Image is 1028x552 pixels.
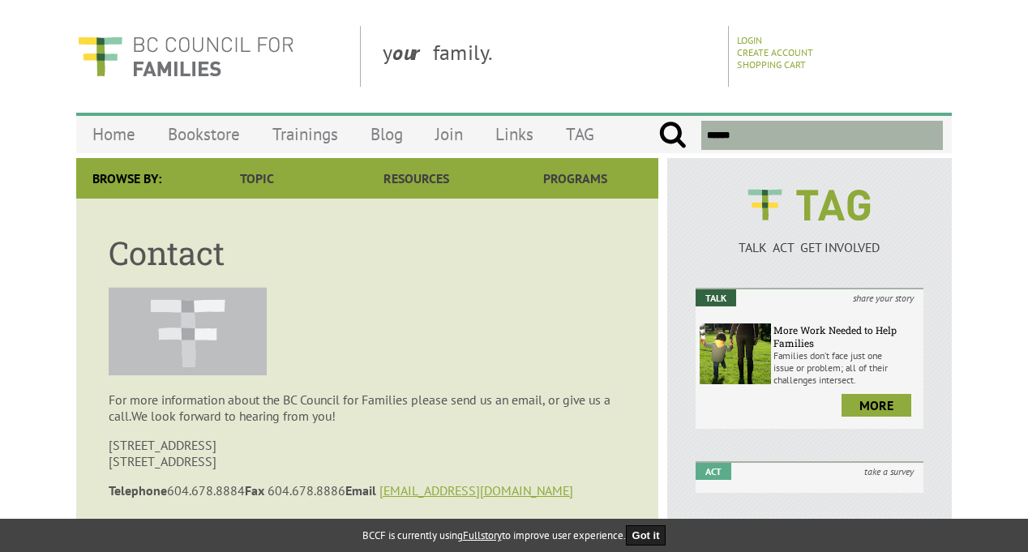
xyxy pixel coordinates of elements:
i: take a survey [855,463,923,480]
img: BC Council for FAMILIES [76,26,295,87]
p: Families don’t face just one issue or problem; all of their challenges intersect. [773,349,919,386]
a: Trainings [256,115,354,153]
a: Blog [354,115,419,153]
strong: our [392,39,433,66]
p: [STREET_ADDRESS] [STREET_ADDRESS] [109,437,626,469]
span: 604.678.8886 [268,482,379,499]
img: BCCF's TAG Logo [736,174,882,236]
a: Topic [178,158,336,199]
a: [EMAIL_ADDRESS][DOMAIN_NAME] [379,482,573,499]
a: more [842,394,911,417]
a: Join [419,115,479,153]
h1: Contact [109,231,626,274]
a: Create Account [737,46,813,58]
a: Login [737,34,762,46]
a: Fullstory [463,528,502,542]
a: Links [479,115,550,153]
i: share your story [843,289,923,306]
strong: Fax [245,482,264,499]
a: Resources [336,158,495,199]
em: Act [696,463,731,480]
p: 604.678.8884 [109,482,626,499]
p: For more information about the BC Council for Families please send us an email, or give us a call. [109,392,626,424]
input: Submit [658,121,687,150]
div: y family. [370,26,729,87]
button: Got it [626,525,666,546]
strong: Telephone [109,482,167,499]
h6: More Work Needed to Help Families [773,323,919,349]
a: Shopping Cart [737,58,806,71]
a: Bookstore [152,115,256,153]
a: Programs [496,158,655,199]
a: TALK ACT GET INVOLVED [696,223,923,255]
strong: Email [345,482,376,499]
div: Browse By: [76,158,178,199]
p: TALK ACT GET INVOLVED [696,239,923,255]
a: TAG [550,115,610,153]
span: We look forward to hearing from you! [131,408,336,424]
a: Home [76,115,152,153]
em: Talk [696,289,736,306]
